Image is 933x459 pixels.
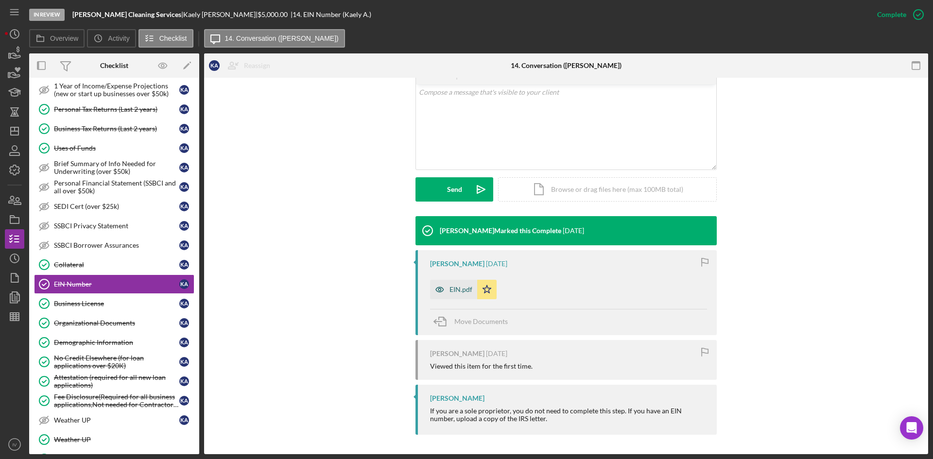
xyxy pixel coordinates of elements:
a: Weather UPKA [34,410,194,430]
div: | [72,11,183,18]
button: Complete [867,5,928,24]
div: K A [179,299,189,308]
a: 1 Year of Income/Expense Projections (new or start up businesses over $50k)KA [34,80,194,100]
a: SSBCI Privacy StatementKA [34,216,194,236]
div: Kaely [PERSON_NAME] | [183,11,258,18]
a: Attestation (required for all new loan applications)KA [34,372,194,391]
div: K A [179,124,189,134]
div: Business License [54,300,179,307]
a: Uses of FundsKA [34,138,194,158]
div: Weather UP [54,436,194,443]
div: K A [209,60,220,71]
time: 2025-07-15 20:30 [486,260,507,268]
button: KAReassign [204,56,280,75]
b: [PERSON_NAME] Cleaning Services [72,10,181,18]
div: K A [179,415,189,425]
div: K A [179,221,189,231]
div: Collateral [54,261,179,269]
div: Checklist [100,62,128,69]
div: Viewed this item for the first time. [430,362,533,370]
a: Fee Disclosure(Required for all business applications,Not needed for Contractor loans)KA [34,391,194,410]
div: K A [179,338,189,347]
div: K A [179,85,189,95]
button: Activity [87,29,136,48]
div: SSBCI Privacy Statement [54,222,179,230]
div: SSBCI Borrower Assurances [54,241,179,249]
a: Weather UP [34,430,194,449]
div: Business Tax Returns (Last 2 years) [54,125,179,133]
a: EIN NumberKA [34,274,194,294]
div: K A [179,357,189,367]
div: Organizational Documents [54,319,179,327]
div: K A [179,143,189,153]
div: K A [179,279,189,289]
div: If you are a sole proprietor, you do not need to complete this step. If you have an EIN number, u... [430,407,707,423]
label: Checklist [159,34,187,42]
div: K A [179,202,189,211]
button: EIN.pdf [430,280,497,299]
div: [PERSON_NAME] Marked this Complete [440,227,561,235]
div: In Review [29,9,65,21]
div: K A [179,104,189,114]
div: Fee Disclosure(Required for all business applications,Not needed for Contractor loans) [54,393,179,408]
time: 2025-07-15 20:29 [486,350,507,357]
div: [PERSON_NAME] [430,260,484,268]
div: EIN Number [54,280,179,288]
div: No Credit Elsewhere (for loan applications over $20K) [54,354,179,370]
div: Demographic Information [54,339,179,346]
a: CollateralKA [34,255,194,274]
div: Brief Summary of Info Needed for Underwriting (over $50k) [54,160,179,175]
div: SEDI Cert (over $25k) [54,203,179,210]
div: K A [179,240,189,250]
div: Personal Tax Returns (Last 2 years) [54,105,179,113]
a: Demographic InformationKA [34,333,194,352]
a: Organizational DocumentsKA [34,313,194,333]
a: Business LicenseKA [34,294,194,313]
button: IV [5,435,24,454]
text: IV [12,442,17,447]
div: $5,000.00 [258,11,291,18]
div: | 14. EIN Number (Kaely A.) [291,11,371,18]
div: Send [447,177,462,202]
button: Move Documents [430,309,518,334]
div: Open Intercom Messenger [900,416,923,440]
div: EIN.pdf [449,286,472,293]
div: K A [179,318,189,328]
div: 1 Year of Income/Expense Projections (new or start up businesses over $50k) [54,82,179,98]
div: Complete [877,5,906,24]
label: 14. Conversation ([PERSON_NAME]) [225,34,339,42]
a: SEDI Cert (over $25k)KA [34,197,194,216]
a: No Credit Elsewhere (for loan applications over $20K)KA [34,352,194,372]
button: Overview [29,29,85,48]
div: K A [179,396,189,406]
div: K A [179,376,189,386]
div: Weather UP [54,416,179,424]
div: Attestation (required for all new loan applications) [54,374,179,389]
div: K A [179,163,189,172]
label: Activity [108,34,129,42]
div: [PERSON_NAME] [430,394,484,402]
div: Uses of Funds [54,144,179,152]
div: 14. Conversation ([PERSON_NAME]) [511,62,622,69]
div: Personal Financial Statement (SSBCI and all over $50k) [54,179,179,195]
span: Move Documents [454,317,508,325]
time: 2025-07-24 15:37 [563,227,584,235]
button: Checklist [138,29,193,48]
div: K A [179,182,189,192]
div: [PERSON_NAME] [430,350,484,357]
a: Personal Financial Statement (SSBCI and all over $50k)KA [34,177,194,197]
a: Business Tax Returns (Last 2 years)KA [34,119,194,138]
a: Personal Tax Returns (Last 2 years)KA [34,100,194,119]
button: Send [415,177,493,202]
a: Brief Summary of Info Needed for Underwriting (over $50k)KA [34,158,194,177]
div: K A [179,260,189,270]
button: 14. Conversation ([PERSON_NAME]) [204,29,345,48]
label: Overview [50,34,78,42]
div: Reassign [244,56,270,75]
a: SSBCI Borrower AssurancesKA [34,236,194,255]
